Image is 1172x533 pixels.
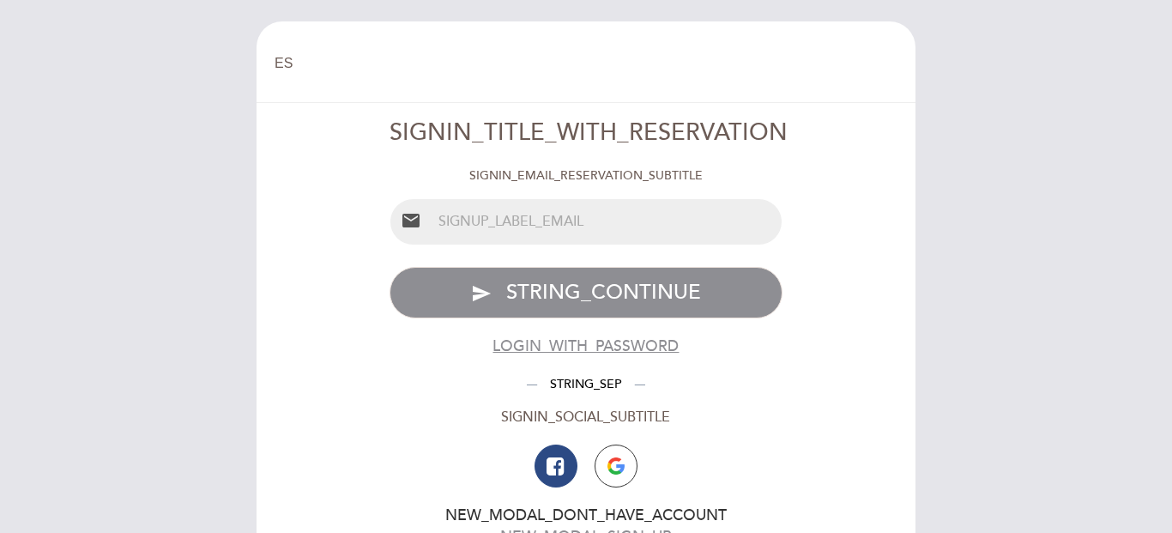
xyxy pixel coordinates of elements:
[471,283,492,304] i: send
[390,117,783,150] div: SIGNIN_TITLE_WITH_RESERVATION
[432,199,782,245] input: SIGNUP_LABEL_EMAIL
[401,210,421,231] i: email
[492,336,679,357] button: LOGIN_WITH_PASSWORD
[390,267,783,318] button: send STRING_CONTINUE
[607,457,625,475] img: icon-google.png
[445,506,727,524] span: NEW_MODAL_DONT_HAVE_ACCOUNT
[506,280,701,305] span: STRING_CONTINUE
[390,408,783,427] div: SIGNIN_SOCIAL_SUBTITLE
[537,377,635,391] span: STRING_SEP
[390,167,783,185] div: SIGNIN_EMAIL_RESERVATION_SUBTITLE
